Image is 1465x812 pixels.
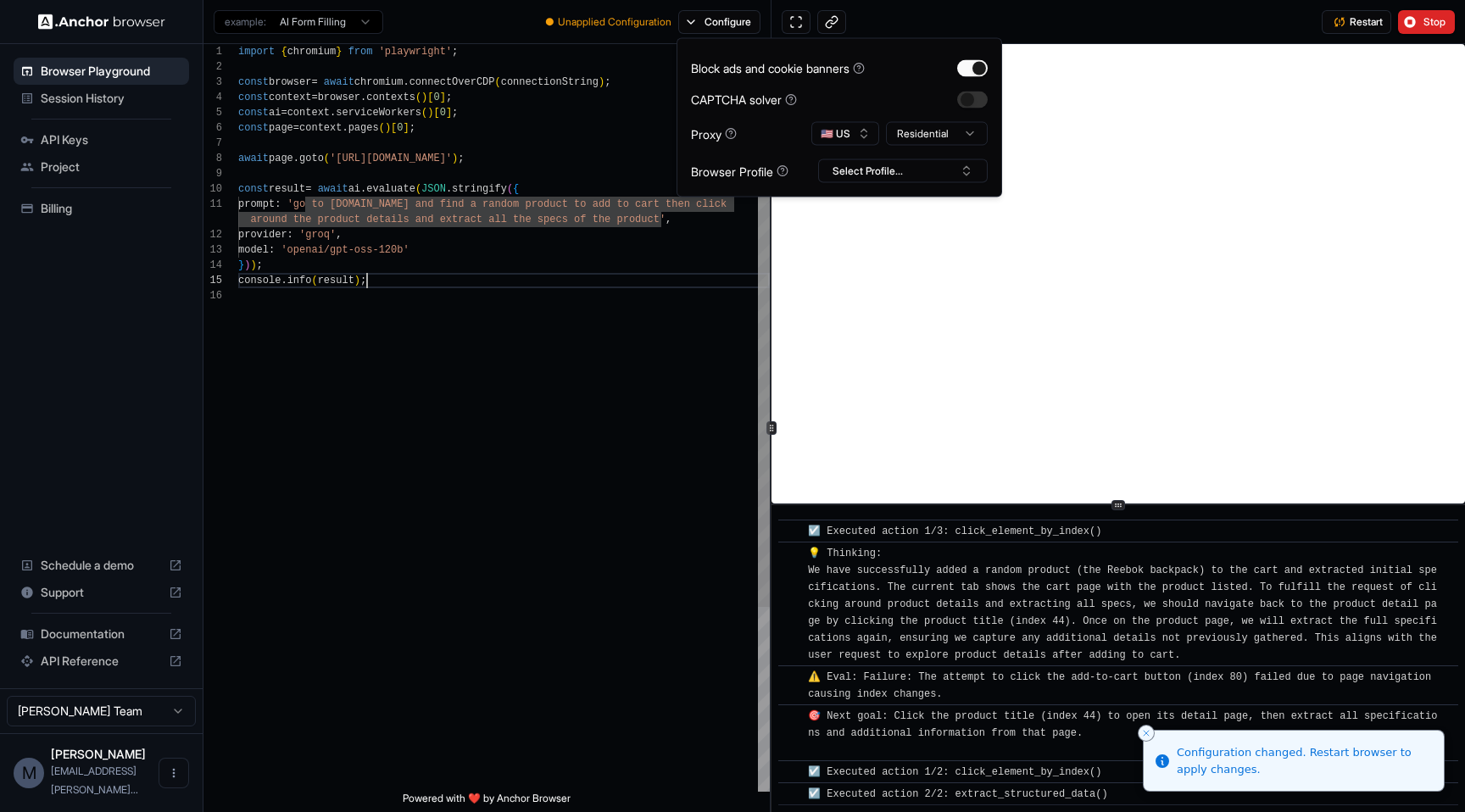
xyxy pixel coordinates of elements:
button: Restart [1322,10,1391,34]
span: import [238,46,275,58]
span: await [318,183,348,195]
span: const [238,107,269,119]
button: Open menu [159,758,189,788]
span: connectOverCDP [409,76,495,88]
span: ai [269,107,281,119]
span: = [293,122,299,134]
span: Billing [41,200,182,217]
span: goto [299,153,324,164]
span: 💡 Thinking: We have successfully added a random product (the Reebok backpack) to the cart and ext... [808,548,1443,661]
span: ( [415,92,421,103]
span: 'groq' [299,229,336,241]
span: ; [409,122,415,134]
span: [ [427,92,433,103]
div: Configuration changed. Restart browser to apply changes. [1177,744,1430,777]
div: 11 [203,197,222,212]
span: Michael Luo [51,747,146,761]
span: ) [421,92,427,103]
span: model [238,244,269,256]
img: Anchor Logo [38,14,165,30]
span: API Keys [41,131,182,148]
span: contexts [366,92,415,103]
span: Schedule a demo [41,557,162,574]
span: context [287,107,330,119]
div: Browser Profile [691,162,788,180]
span: Support [41,584,162,601]
span: evaluate [366,183,415,195]
span: , [336,229,342,241]
span: pages [348,122,379,134]
span: Documentation [41,626,162,642]
span: Stop [1423,15,1447,29]
span: . [330,107,336,119]
span: ( [379,122,385,134]
span: ; [452,107,458,119]
div: Documentation [14,620,189,648]
span: console [238,275,281,286]
span: [ [433,107,439,119]
button: Stop [1398,10,1455,34]
span: JSON [421,183,446,195]
span: = [311,92,317,103]
span: API Reference [41,653,162,670]
span: connectionString [501,76,599,88]
span: . [281,275,287,286]
span: ) [244,259,250,271]
span: ( [311,275,317,286]
div: API Keys [14,126,189,153]
span: browser [269,76,311,88]
span: prompt [238,198,275,210]
span: page [269,153,293,164]
button: Select Profile... [818,159,988,183]
button: Close toast [1138,725,1155,742]
span: } [336,46,342,58]
span: ; [446,92,452,103]
span: chromium [354,76,404,88]
span: context [269,92,311,103]
span: . [342,122,348,134]
button: Open in full screen [782,10,810,34]
span: michael@tinyfish.io [51,765,138,796]
span: Restart [1350,15,1383,29]
span: ☑️ Executed action 1/2: click_element_by_index() [808,766,1101,778]
div: Support [14,579,189,606]
span: ) [427,107,433,119]
span: '[URL][DOMAIN_NAME]' [330,153,452,164]
span: [ [391,122,397,134]
span: 'go to [DOMAIN_NAME] and find a random product to ad [287,198,604,210]
span: . [446,183,452,195]
span: example: [225,15,266,29]
span: ; [452,46,458,58]
span: ai [348,183,360,195]
div: Billing [14,195,189,222]
span: : [269,244,275,256]
div: 14 [203,258,222,273]
div: 10 [203,181,222,197]
span: ☑️ Executed action 2/2: extract_structured_data() [808,788,1107,800]
span: ; [458,153,464,164]
div: 4 [203,90,222,105]
span: from [348,46,373,58]
span: = [305,183,311,195]
span: around the product details and extract all the spe [250,214,555,225]
span: . [293,153,299,164]
span: ​ [787,786,795,803]
div: 2 [203,59,222,75]
span: ☑️ Executed action 1/3: click_element_by_index() [808,526,1101,537]
span: , [666,214,671,225]
div: Proxy [691,125,737,142]
span: ; [604,76,610,88]
span: page [269,122,293,134]
div: Block ads and cookie banners [691,59,865,77]
span: 0 [433,92,439,103]
span: const [238,122,269,134]
span: = [281,107,287,119]
span: provider [238,229,287,241]
span: : [287,229,293,241]
div: 5 [203,105,222,120]
span: ) [599,76,604,88]
button: Copy live view URL [817,10,846,34]
div: API Reference [14,648,189,675]
span: } [238,259,244,271]
span: cs of the product' [555,214,666,225]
